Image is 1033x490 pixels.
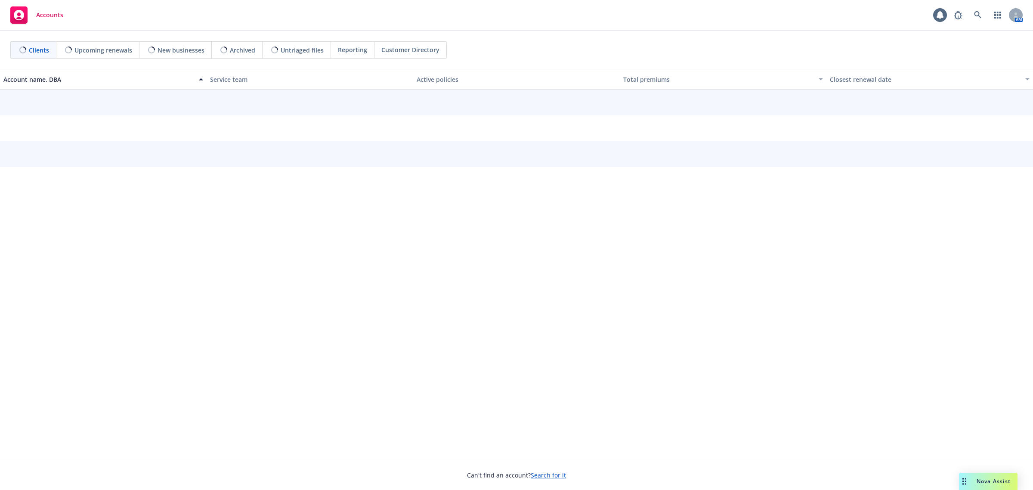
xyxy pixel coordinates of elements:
[969,6,987,24] a: Search
[207,69,413,90] button: Service team
[959,473,1018,490] button: Nova Assist
[623,75,813,84] div: Total premiums
[338,45,367,54] span: Reporting
[36,12,63,19] span: Accounts
[467,471,566,480] span: Can't find an account?
[7,3,67,27] a: Accounts
[959,473,970,490] div: Drag to move
[158,46,204,55] span: New businesses
[949,6,967,24] a: Report a Bug
[620,69,826,90] button: Total premiums
[281,46,324,55] span: Untriaged files
[830,75,1020,84] div: Closest renewal date
[29,46,49,55] span: Clients
[381,45,439,54] span: Customer Directory
[417,75,616,84] div: Active policies
[210,75,410,84] div: Service team
[977,478,1011,485] span: Nova Assist
[74,46,132,55] span: Upcoming renewals
[3,75,194,84] div: Account name, DBA
[230,46,255,55] span: Archived
[531,471,566,479] a: Search for it
[413,69,620,90] button: Active policies
[826,69,1033,90] button: Closest renewal date
[989,6,1006,24] a: Switch app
